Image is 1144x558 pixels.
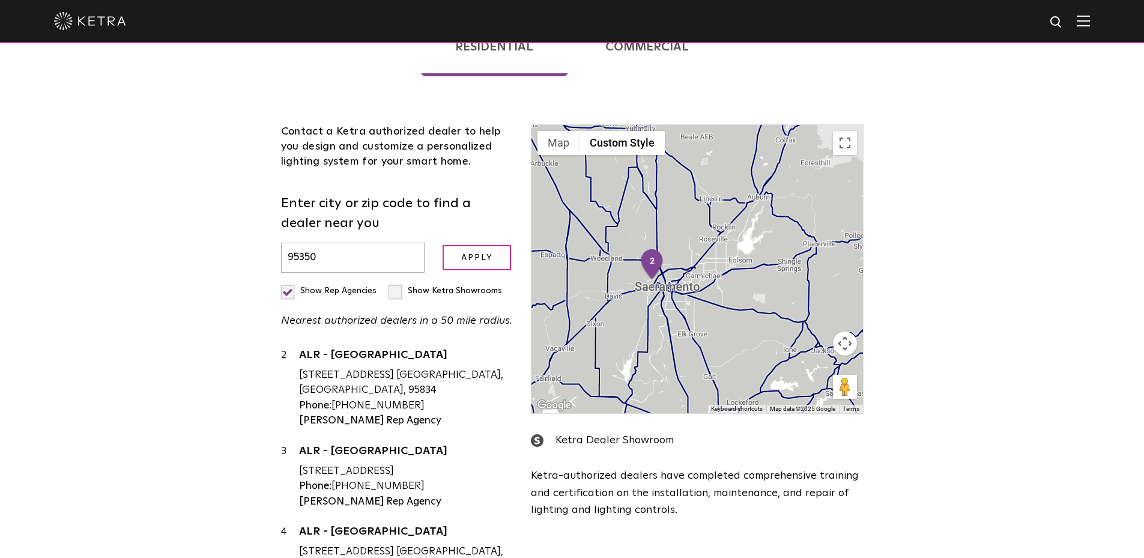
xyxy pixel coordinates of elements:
img: search icon [1049,15,1064,30]
div: 2 [640,249,665,281]
button: Keyboard shortcuts [711,405,763,413]
a: Commercial [571,17,723,76]
label: Enter city or zip code to find a dealer near you [281,194,513,234]
strong: Phone: [299,481,331,491]
a: ALR - [GEOGRAPHIC_DATA] [299,446,513,461]
strong: Phone: [299,401,331,411]
div: [PHONE_NUMBER] [299,479,513,494]
img: Google [534,398,574,413]
span: Map data ©2025 Google [770,405,835,412]
input: Enter city or zip code [281,243,425,273]
label: Show Ketra Showrooms [389,287,502,295]
a: Residential [421,17,567,76]
input: Apply [443,245,511,271]
img: Hamburger%20Nav.svg [1077,15,1090,26]
label: Show Rep Agencies [281,287,377,295]
p: Ketra-authorized dealers have completed comprehensive training and certification on the installat... [531,467,863,519]
div: [STREET_ADDRESS] [GEOGRAPHIC_DATA], [GEOGRAPHIC_DATA], 95834 [299,368,513,398]
div: Ketra Dealer Showroom [531,432,863,449]
strong: [PERSON_NAME] Rep Agency [299,416,441,426]
a: Open this area in Google Maps (opens a new window) [534,398,574,413]
button: Drag Pegman onto the map to open Street View [833,375,857,399]
p: Nearest authorized dealers in a 50 mile radius. [281,312,513,330]
button: Toggle fullscreen view [833,131,857,155]
div: [PHONE_NUMBER] [299,398,513,414]
div: 2 [281,348,299,429]
div: 3 [281,444,299,509]
img: ketra-logo-2019-white [54,12,126,30]
a: Terms (opens in new tab) [843,405,859,412]
div: Contact a Ketra authorized dealer to help you design and customize a personalized lighting system... [281,124,513,170]
strong: [PERSON_NAME] Rep Agency [299,497,441,507]
img: showroom_icon.png [531,434,543,447]
button: Show street map [537,131,580,155]
button: Map camera controls [833,332,857,356]
div: [STREET_ADDRESS] [299,464,513,479]
button: Custom Style [580,131,665,155]
a: ALR - [GEOGRAPHIC_DATA] [299,350,513,365]
a: ALR - [GEOGRAPHIC_DATA] [299,526,513,541]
